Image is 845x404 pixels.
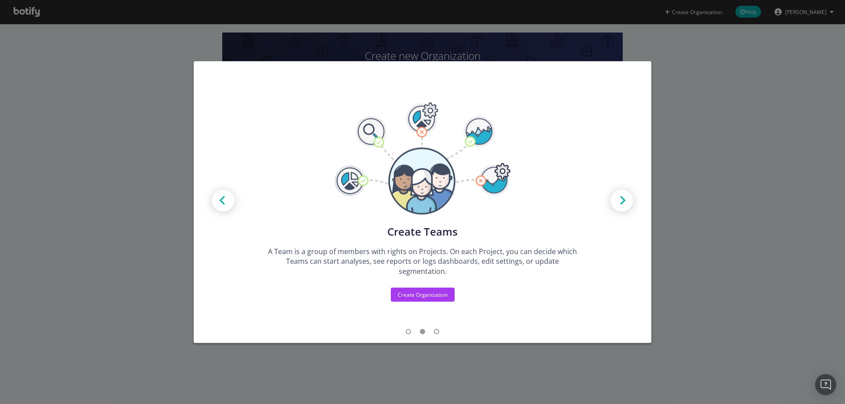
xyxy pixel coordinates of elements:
img: Next arrow [602,182,642,221]
div: modal [194,61,651,343]
img: Prev arrow [203,182,243,221]
div: Create Teams [266,226,579,238]
div: Open Intercom Messenger [815,374,836,395]
img: Tutorial [334,102,511,215]
div: A Team is a group of members with rights on Projects. On each Project, you can decide which Teams... [266,247,579,277]
button: Create Organization [391,288,455,302]
div: Create Organization [398,291,448,298]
